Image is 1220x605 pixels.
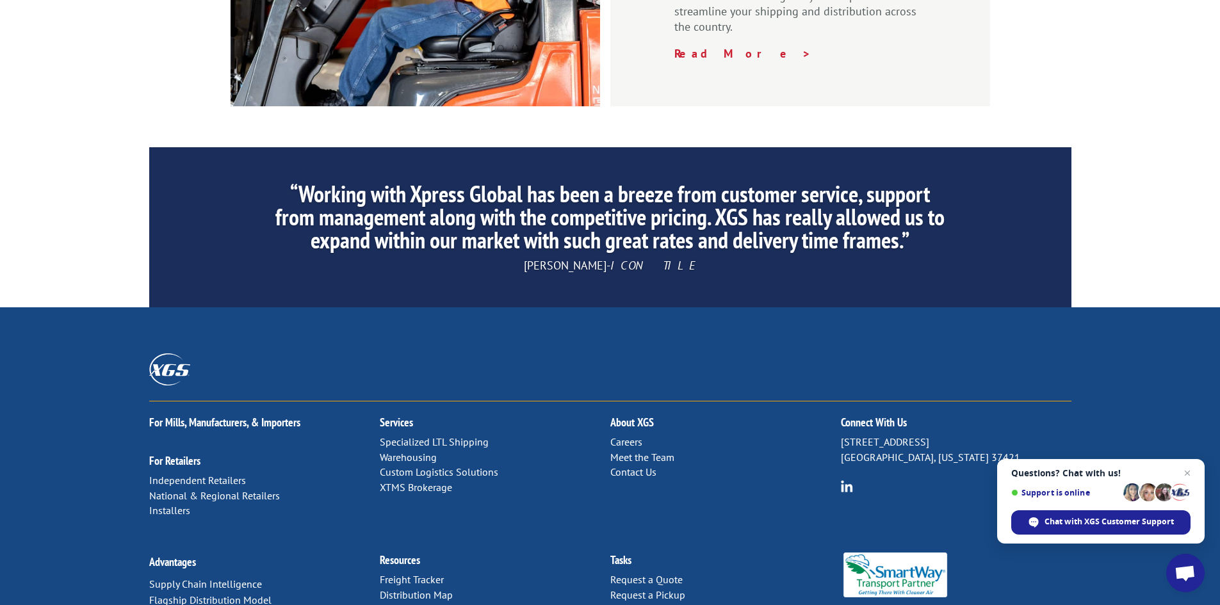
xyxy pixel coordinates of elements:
span: Questions? Chat with us! [1011,468,1191,478]
span: Support is online [1011,488,1119,497]
p: [STREET_ADDRESS] [GEOGRAPHIC_DATA], [US_STATE] 37421 [841,435,1071,465]
img: group-6 [841,480,853,492]
a: Specialized LTL Shipping [380,435,489,448]
a: Request a Pickup [610,588,685,601]
a: Advantages [149,554,196,569]
h2: “Working with Xpress Global has been a breeze from customer service, support from management alon... [269,182,950,258]
a: Careers [610,435,642,448]
span: Chat with XGS Customer Support [1045,516,1174,528]
a: Supply Chain Intelligence [149,577,262,590]
a: XTMS Brokerage [380,481,452,494]
a: Custom Logistics Solutions [380,465,498,478]
h2: Tasks [610,554,841,572]
a: Distribution Map [380,588,453,601]
a: Resources [380,553,420,567]
span: ICON TILE [610,258,697,273]
span: - [606,258,610,273]
img: Smartway_Logo [841,553,950,597]
span: [PERSON_NAME] [524,258,606,273]
a: Warehousing [380,451,437,464]
a: For Retailers [149,453,200,468]
a: Services [380,415,413,430]
a: Independent Retailers [149,474,246,487]
h2: Connect With Us [841,417,1071,435]
a: For Mills, Manufacturers, & Importers [149,415,300,430]
a: Contact Us [610,465,656,478]
a: National & Regional Retailers [149,489,280,502]
a: Installers [149,504,190,517]
a: Read More > [674,46,811,61]
a: About XGS [610,415,654,430]
a: Freight Tracker [380,573,444,586]
a: Meet the Team [610,451,674,464]
a: Open chat [1166,554,1205,592]
img: XGS_Logos_ALL_2024_All_White [149,353,190,385]
span: Chat with XGS Customer Support [1011,510,1191,535]
a: Request a Quote [610,573,683,586]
